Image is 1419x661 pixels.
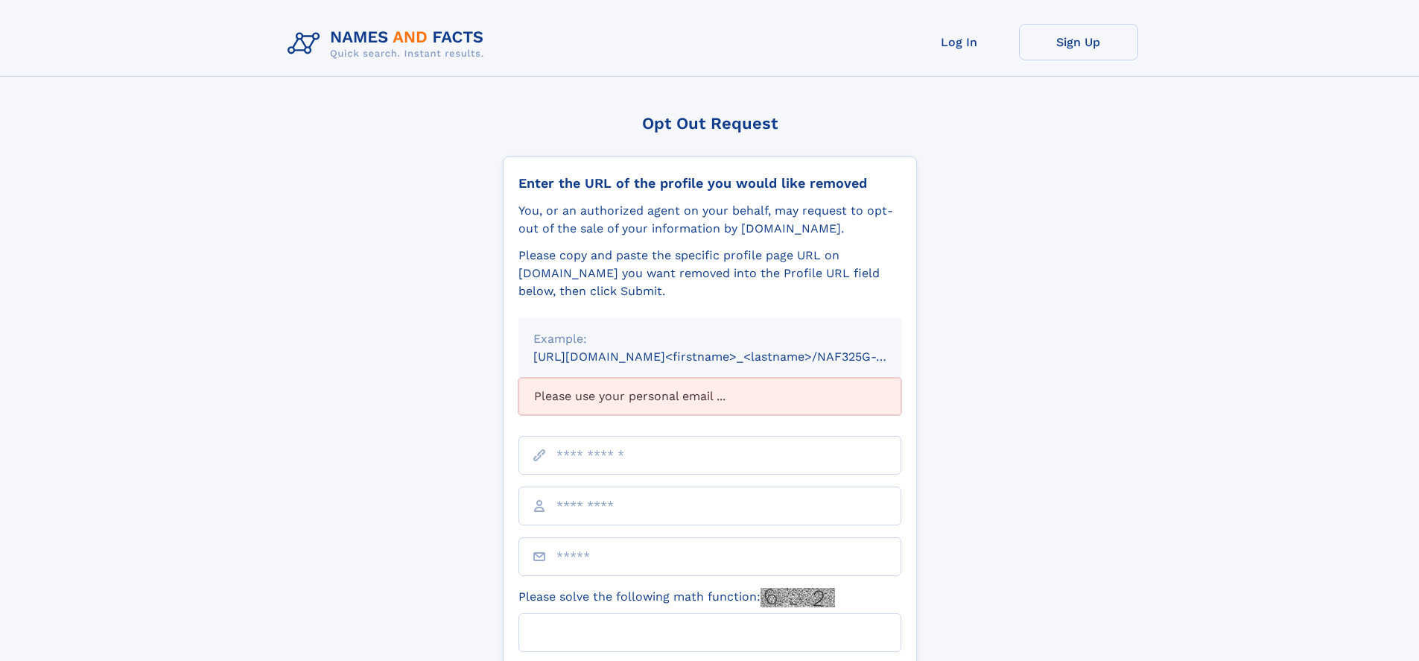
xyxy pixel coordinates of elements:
div: You, or an authorized agent on your behalf, may request to opt-out of the sale of your informatio... [518,202,901,238]
div: Opt Out Request [503,114,917,133]
div: Please use your personal email ... [518,378,901,415]
small: [URL][DOMAIN_NAME]<firstname>_<lastname>/NAF325G-xxxxxxxx [533,350,930,364]
a: Log In [900,24,1019,60]
label: Please solve the following math function: [518,588,835,607]
a: Sign Up [1019,24,1138,60]
img: Logo Names and Facts [282,24,496,64]
div: Enter the URL of the profile you would like removed [518,175,901,192]
div: Please copy and paste the specific profile page URL on [DOMAIN_NAME] you want removed into the Pr... [518,247,901,300]
div: Example: [533,330,886,348]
